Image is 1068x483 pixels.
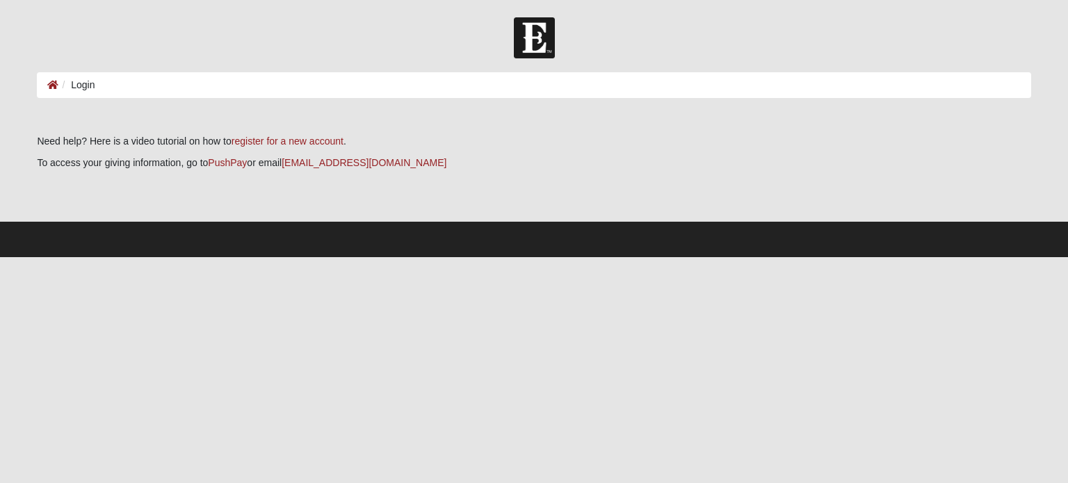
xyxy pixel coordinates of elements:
a: [EMAIL_ADDRESS][DOMAIN_NAME] [282,157,446,168]
a: register for a new account [232,136,343,147]
a: PushPay [208,157,247,168]
p: Need help? Here is a video tutorial on how to . [37,134,1030,149]
li: Login [58,78,95,92]
img: Church of Eleven22 Logo [514,17,555,58]
p: To access your giving information, go to or email [37,156,1030,170]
